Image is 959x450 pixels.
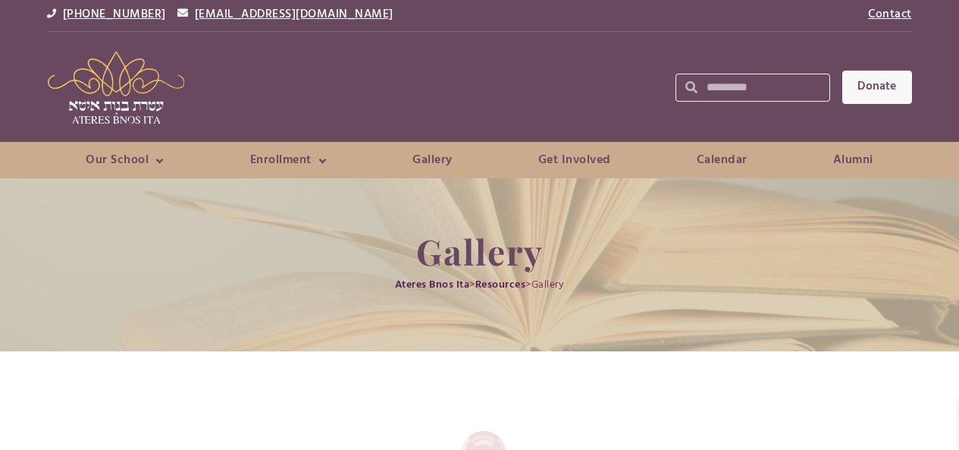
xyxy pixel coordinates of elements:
a: Contact [868,5,912,24]
a: [PHONE_NUMBER] [63,5,166,24]
a: Resources [475,276,526,294]
h1: Gallery [416,232,544,271]
span: Donate [857,80,896,93]
a: Donate [842,71,912,104]
a: Our School [55,149,196,171]
a: Alumni [802,149,904,171]
span: Gallery [531,276,565,294]
a: Enrollment [219,149,358,171]
div: > > [395,274,565,297]
a: [EMAIL_ADDRESS][DOMAIN_NAME] [195,5,393,24]
a: Calendar [666,149,778,171]
a: Ateres Bnos Ita [395,276,470,294]
a: Get Involved [507,149,641,171]
a: Gallery [382,149,484,171]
